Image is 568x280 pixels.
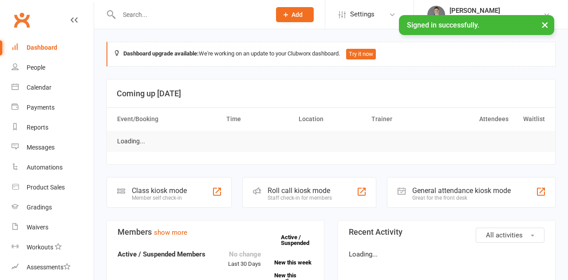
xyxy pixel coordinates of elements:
[27,164,63,171] div: Automations
[27,184,65,191] div: Product Sales
[12,118,94,138] a: Reports
[349,228,544,237] h3: Recent Activity
[222,108,295,130] th: Time
[427,6,445,24] img: thumb_image1596234959.png
[346,49,376,59] button: Try it now
[450,7,543,15] div: [PERSON_NAME]
[27,64,45,71] div: People
[12,158,94,177] a: Automations
[367,108,440,130] th: Trainer
[407,21,479,29] span: Signed in successfully.
[228,249,261,260] div: No change
[281,228,320,252] a: Active / Suspended
[27,84,51,91] div: Calendar
[268,195,332,201] div: Staff check-in for members
[11,9,33,31] a: Clubworx
[276,7,314,22] button: Add
[274,260,313,265] a: New this week
[116,8,264,21] input: Search...
[350,4,375,24] span: Settings
[476,228,544,243] button: All activities
[27,224,48,231] div: Waivers
[27,204,52,211] div: Gradings
[12,197,94,217] a: Gradings
[106,42,556,67] div: We're working on an update to your Clubworx dashboard.
[27,144,55,151] div: Messages
[12,257,94,277] a: Assessments
[12,177,94,197] a: Product Sales
[132,195,187,201] div: Member self check-in
[12,98,94,118] a: Payments
[486,231,523,239] span: All activities
[113,108,222,130] th: Event/Booking
[12,237,94,257] a: Workouts
[450,15,543,23] div: Martial Arts [GEOGRAPHIC_DATA]
[12,38,94,58] a: Dashboard
[440,108,513,130] th: Attendees
[513,108,549,130] th: Waitlist
[228,249,261,269] div: Last 30 Days
[12,58,94,78] a: People
[113,131,149,152] td: Loading...
[27,124,48,131] div: Reports
[292,11,303,18] span: Add
[12,138,94,158] a: Messages
[537,15,553,34] button: ×
[27,244,53,251] div: Workouts
[27,264,71,271] div: Assessments
[295,108,367,130] th: Location
[27,104,55,111] div: Payments
[412,195,511,201] div: Great for the front desk
[154,229,187,237] a: show more
[118,228,313,237] h3: Members
[12,217,94,237] a: Waivers
[123,50,199,57] strong: Dashboard upgrade available:
[412,186,511,195] div: General attendance kiosk mode
[27,44,57,51] div: Dashboard
[117,89,545,98] h3: Coming up [DATE]
[132,186,187,195] div: Class kiosk mode
[349,249,544,260] p: Loading...
[268,186,332,195] div: Roll call kiosk mode
[118,250,205,258] strong: Active / Suspended Members
[12,78,94,98] a: Calendar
